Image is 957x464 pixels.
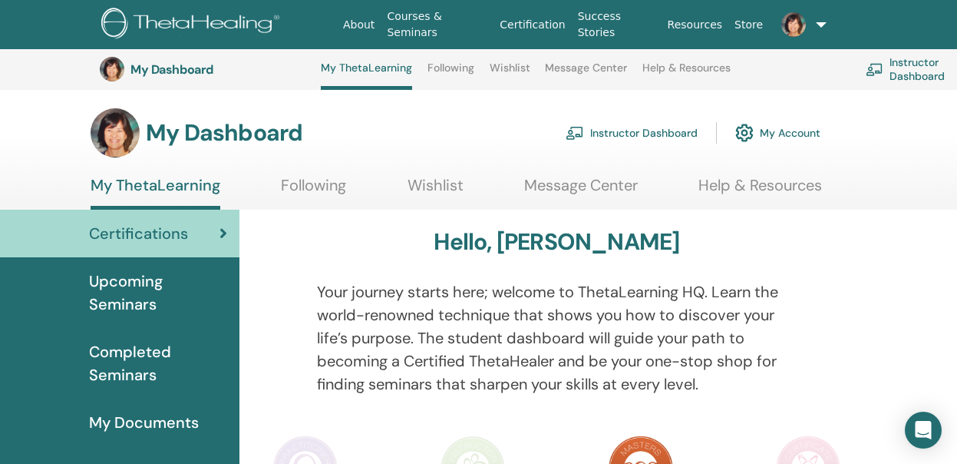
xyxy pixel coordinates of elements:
a: Certification [493,11,571,39]
img: cog.svg [735,120,754,146]
span: My Documents [89,411,199,434]
a: Instructor Dashboard [566,116,698,150]
span: Completed Seminars [89,340,227,386]
a: Help & Resources [642,61,731,86]
a: My Account [735,116,820,150]
a: My ThetaLearning [91,176,220,210]
a: Store [728,11,769,39]
a: My ThetaLearning [321,61,412,90]
h3: My Dashboard [146,119,302,147]
span: Upcoming Seminars [89,270,227,316]
a: Wishlist [490,61,530,86]
a: Following [281,176,346,206]
a: Wishlist [408,176,464,206]
a: Success Stories [572,2,662,47]
a: Message Center [545,61,627,86]
h3: Hello, [PERSON_NAME] [434,228,679,256]
span: Certifications [89,222,188,245]
img: default.jpg [781,12,806,37]
h3: My Dashboard [130,62,284,77]
a: Message Center [524,176,638,206]
img: default.jpg [91,108,140,157]
p: Your journey starts here; welcome to ThetaLearning HQ. Learn the world-renowned technique that sh... [317,280,796,396]
img: default.jpg [100,57,124,81]
img: chalkboard-teacher.svg [566,126,584,140]
img: logo.png [101,8,285,42]
a: Courses & Seminars [381,2,493,47]
a: Help & Resources [698,176,822,206]
a: Following [427,61,474,86]
a: Resources [662,11,729,39]
div: Open Intercom Messenger [905,412,942,449]
a: About [337,11,381,39]
img: chalkboard-teacher.svg [866,63,883,76]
